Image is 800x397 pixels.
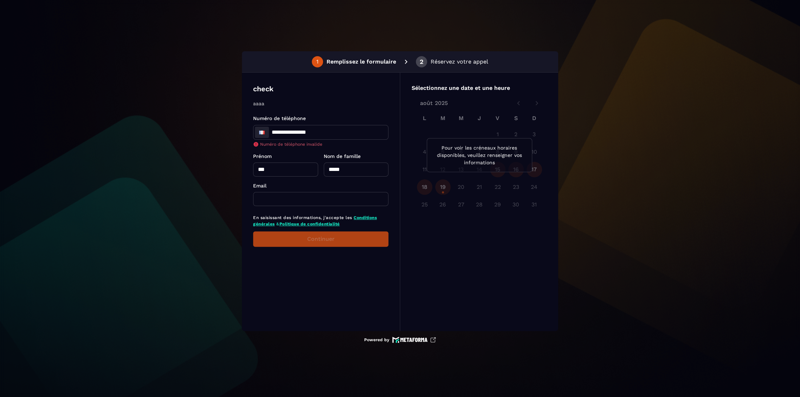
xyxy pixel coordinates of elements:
p: Réservez votre appel [431,58,488,66]
p: check [253,84,273,94]
p: Pour voir les créneaux horaires disponibles, veuillez renseigner vos informations [433,144,526,166]
p: Powered by [364,337,389,343]
a: Powered by [364,337,436,343]
span: Numéro de téléphone [253,115,306,121]
a: Politique de confidentialité [279,221,340,226]
a: Conditions générales [253,215,377,226]
span: Prénom [253,153,272,159]
p: aaaa [253,100,386,107]
span: Email [253,183,266,188]
span: & [276,221,279,226]
p: Numéro de téléphone invalide [253,141,388,147]
span: Nom de famille [324,153,361,159]
p: En saisissant des informations, j'accepte les [253,214,388,227]
div: 2 [420,59,424,65]
p: Sélectionnez une date et une heure [412,84,547,92]
p: Remplissez le formulaire [327,58,396,66]
div: France: + 33 [255,127,269,138]
div: 1 [316,59,318,65]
